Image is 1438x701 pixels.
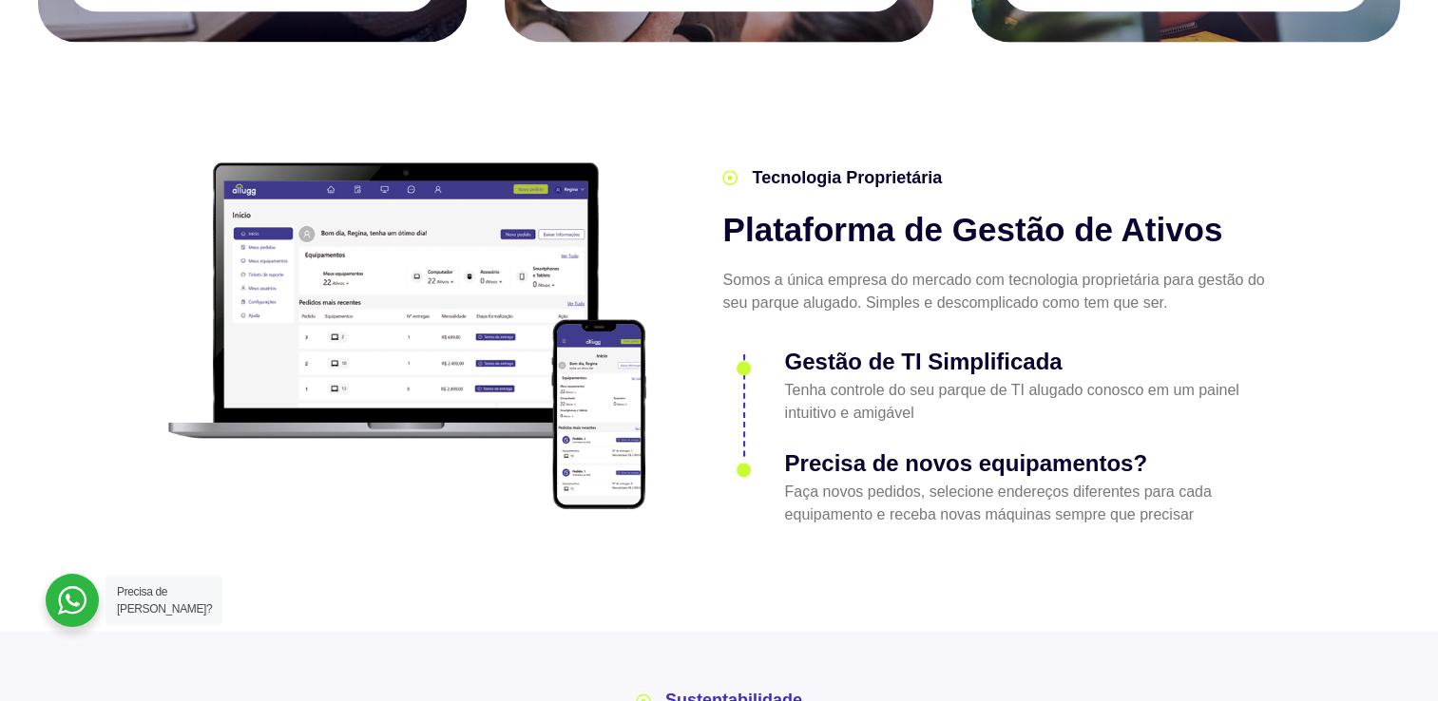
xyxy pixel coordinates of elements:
span: Tecnologia Proprietária [747,165,942,191]
span: Precisa de [PERSON_NAME]? [117,585,212,616]
h2: Plataforma de Gestão de Ativos [722,210,1272,250]
h3: Precisa de novos equipamentos? [784,446,1272,481]
p: Somos a única empresa do mercado com tecnologia proprietária para gestão do seu parque alugado. S... [722,269,1272,314]
iframe: Chat Widget [1097,459,1438,701]
p: Tenha controle do seu parque de TI alugado conosco em um painel intuitivo e amigável [784,379,1272,425]
img: plataforma allugg [159,154,657,519]
div: Widget de chat [1097,459,1438,701]
p: Faça novos pedidos, selecione endereços diferentes para cada equipamento e receba novas máquinas ... [784,481,1272,526]
h3: Gestão de TI Simplificada [784,345,1272,379]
